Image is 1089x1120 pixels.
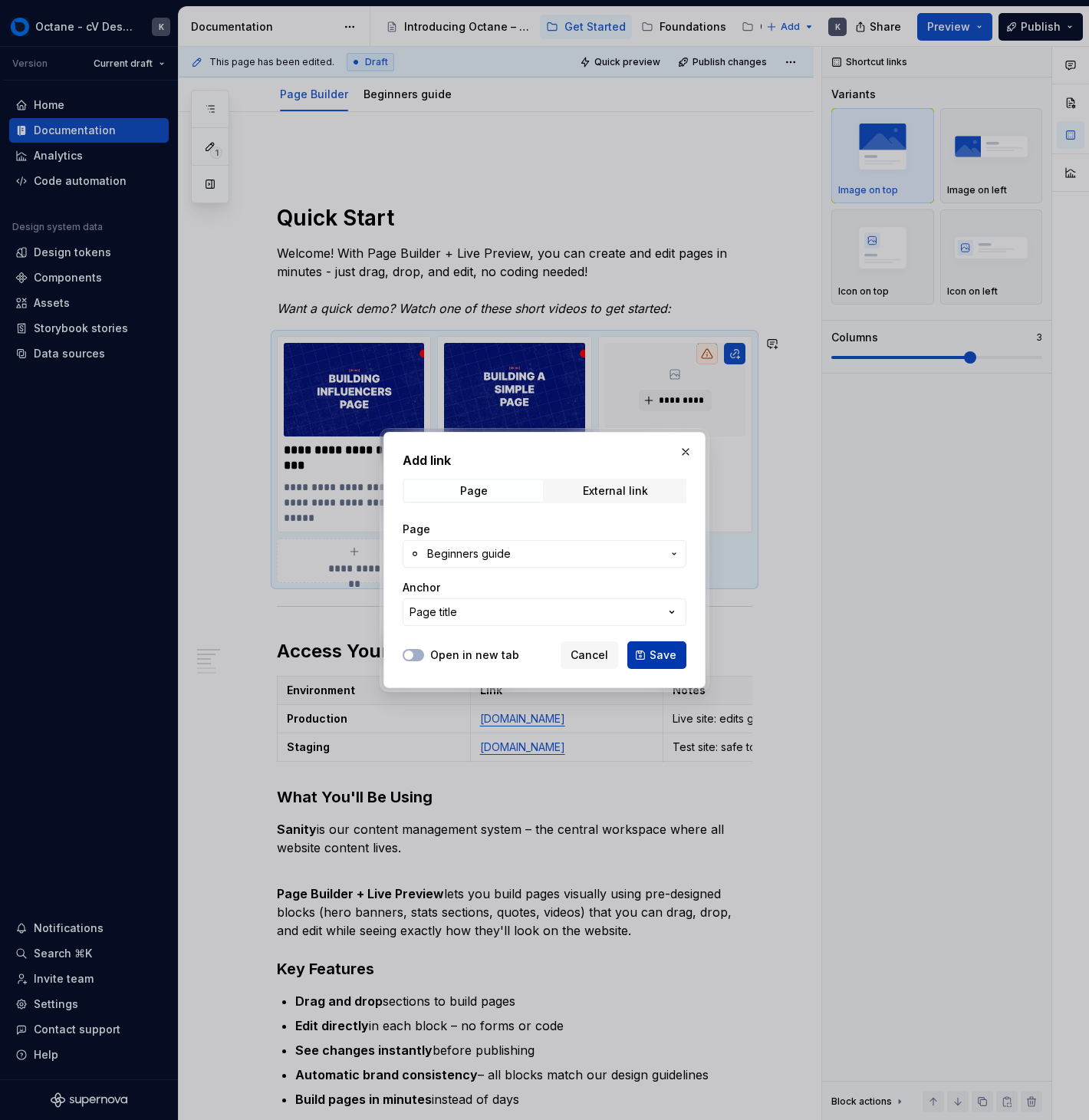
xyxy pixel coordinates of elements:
button: Save [627,641,686,669]
label: Anchor [403,580,440,595]
button: Beginners guide [403,540,686,568]
div: Page [460,485,488,497]
h2: Add link [403,451,686,469]
span: Save [650,647,676,663]
span: Cancel [571,647,608,663]
button: Cancel [561,641,618,669]
div: External link [583,485,648,497]
span: Beginners guide [427,546,511,562]
div: Page title [410,604,457,620]
label: Open in new tab [430,647,519,663]
button: Page title [403,598,686,626]
label: Page [403,522,430,537]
